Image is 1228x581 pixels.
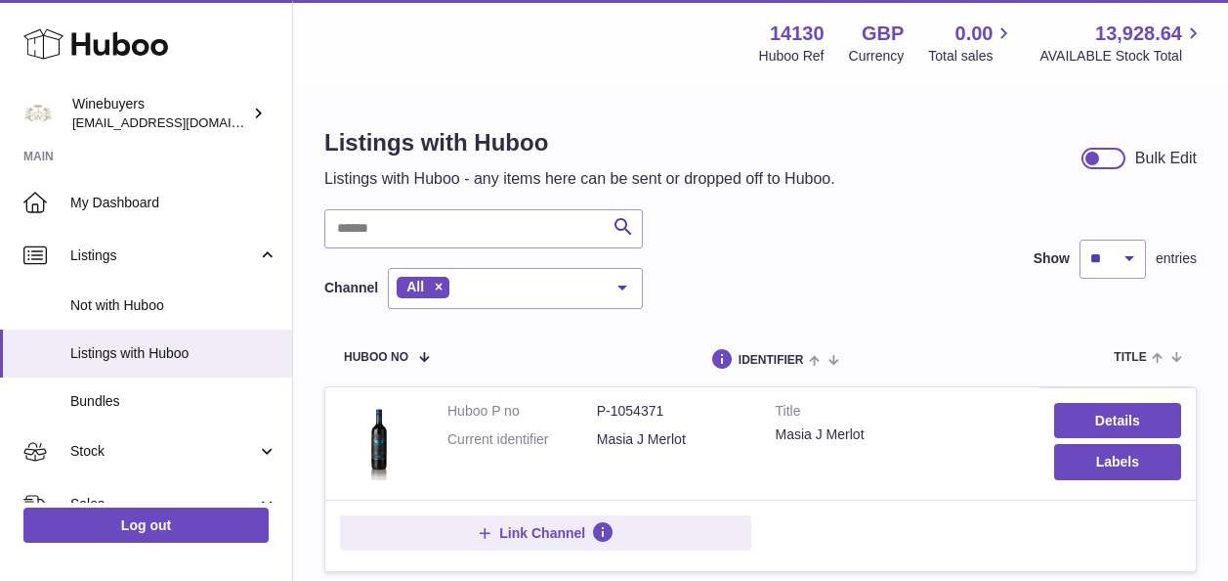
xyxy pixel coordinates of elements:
[70,442,257,461] span: Stock
[406,279,424,294] span: All
[776,425,1025,444] div: Masia J Merlot
[72,95,248,132] div: Winebuyers
[344,351,408,364] span: Huboo no
[340,402,418,480] img: Masia J Merlot
[1054,403,1181,438] a: Details
[70,246,257,265] span: Listings
[324,279,378,297] label: Channel
[70,296,277,315] span: Not with Huboo
[447,430,597,449] dt: Current identifier
[70,344,277,363] span: Listings with Huboo
[70,392,277,411] span: Bundles
[776,402,1025,425] strong: Title
[70,194,277,212] span: My Dashboard
[759,47,825,66] div: Huboo Ref
[1039,47,1205,66] span: AVAILABLE Stock Total
[1156,249,1197,268] span: entries
[23,99,53,128] img: internalAdmin-14130@internal.huboo.com
[597,402,746,421] dd: P-1054371
[1039,21,1205,66] a: 13,928.64 AVAILABLE Stock Total
[324,127,835,158] h1: Listings with Huboo
[1095,21,1182,47] span: 13,928.64
[72,114,287,130] span: [EMAIL_ADDRESS][DOMAIN_NAME]
[1054,444,1181,479] button: Labels
[340,515,751,551] button: Link Channel
[23,508,269,543] a: Log out
[928,21,1015,66] a: 0.00 Total sales
[849,47,905,66] div: Currency
[1135,148,1197,169] div: Bulk Edit
[1114,351,1146,364] span: title
[324,168,835,190] p: Listings with Huboo - any items here can be sent or dropped off to Huboo.
[862,21,904,47] strong: GBP
[447,402,597,421] dt: Huboo P no
[955,21,994,47] span: 0.00
[70,495,257,514] span: Sales
[928,47,1015,66] span: Total sales
[597,430,746,449] dd: Masia J Merlot
[739,354,804,367] span: identifier
[1034,249,1070,268] label: Show
[499,524,585,542] span: Link Channel
[770,21,825,47] strong: 14130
